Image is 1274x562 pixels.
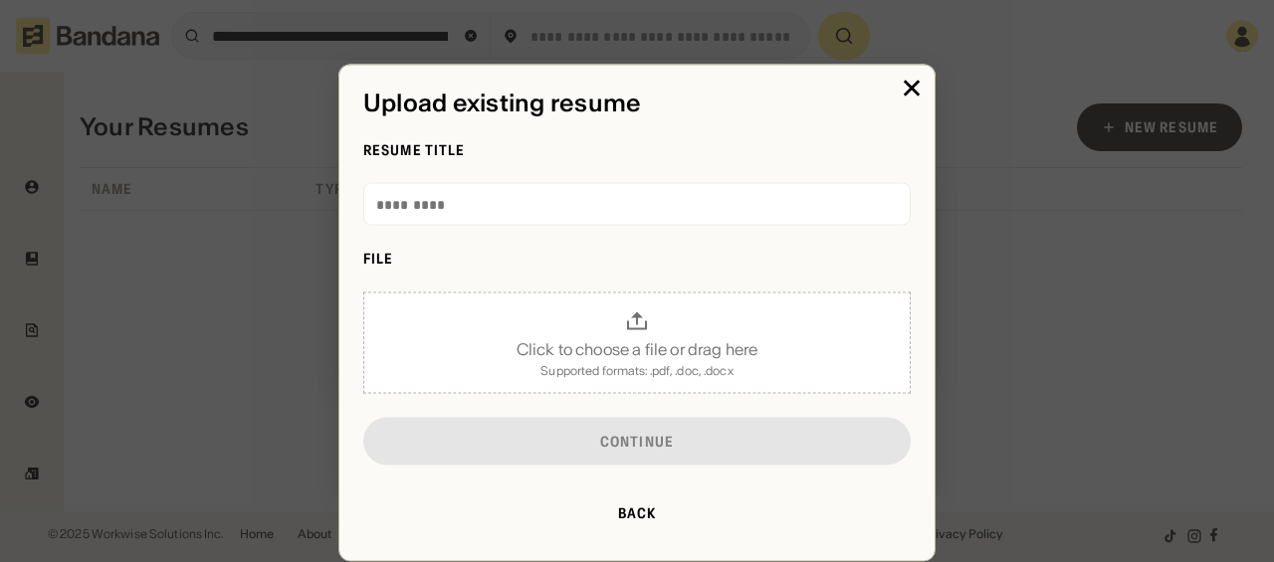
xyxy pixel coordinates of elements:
[363,141,911,159] div: Resume Title
[517,340,758,356] div: Click to choose a file or drag here
[363,250,911,268] div: File
[540,364,733,376] div: Supported formats: .pdf, .doc, .docx
[363,89,911,117] div: Upload existing resume
[618,505,656,519] div: Back
[600,434,674,448] div: Continue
